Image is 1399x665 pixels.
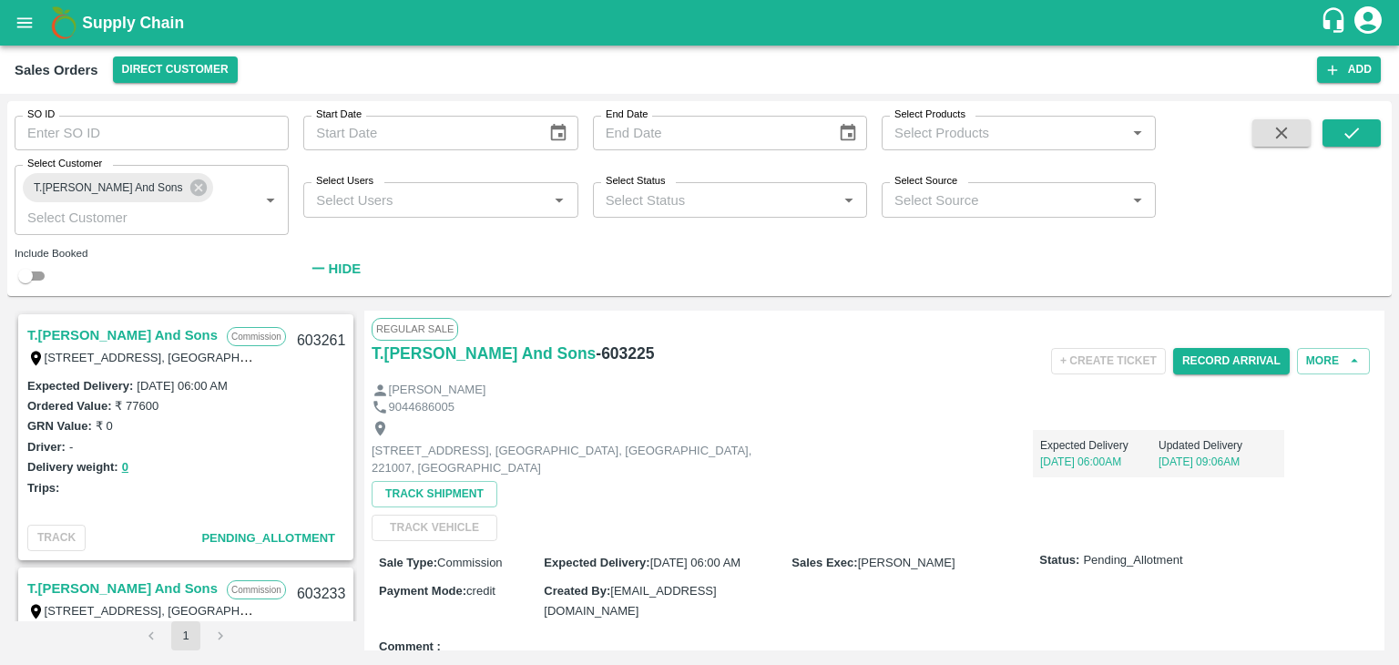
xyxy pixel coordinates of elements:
[122,457,128,478] button: 0
[27,440,66,454] label: Driver:
[1317,56,1381,83] button: Add
[379,556,437,569] label: Sale Type :
[1126,121,1149,145] button: Open
[27,481,59,495] label: Trips:
[837,189,861,212] button: Open
[1126,189,1149,212] button: Open
[82,10,1320,36] a: Supply Chain
[593,116,823,150] input: End Date
[372,318,458,340] span: Regular Sale
[309,188,542,211] input: Select Users
[27,323,218,347] a: T.[PERSON_NAME] And Sons
[15,245,289,261] div: Include Booked
[606,107,648,122] label: End Date
[259,189,282,212] button: Open
[23,173,213,202] div: T.[PERSON_NAME] And Sons
[171,621,200,650] button: page 1
[15,58,98,82] div: Sales Orders
[15,116,289,150] input: Enter SO ID
[547,189,571,212] button: Open
[27,399,111,413] label: Ordered Value:
[4,2,46,44] button: open drawer
[544,584,716,618] span: [EMAIL_ADDRESS][DOMAIN_NAME]
[372,341,596,366] a: T.[PERSON_NAME] And Sons
[437,556,503,569] span: Commission
[466,584,495,598] span: credit
[329,261,361,276] strong: Hide
[27,107,55,122] label: SO ID
[45,603,597,618] label: [STREET_ADDRESS], [GEOGRAPHIC_DATA], [GEOGRAPHIC_DATA], 221007, [GEOGRAPHIC_DATA]
[389,399,454,416] p: 9044686005
[1159,437,1277,454] p: Updated Delivery
[1039,552,1079,569] label: Status:
[316,174,373,189] label: Select Users
[286,573,356,616] div: 603233
[82,14,184,32] b: Supply Chain
[541,116,576,150] button: Choose date
[201,531,335,545] span: Pending_Allotment
[113,56,238,83] button: Select DC
[596,341,654,366] h6: - 603225
[1352,4,1384,42] div: account of current user
[227,327,286,346] p: Commission
[27,419,92,433] label: GRN Value:
[303,116,534,150] input: Start Date
[887,121,1120,145] input: Select Products
[379,584,466,598] label: Payment Mode :
[137,379,227,393] label: [DATE] 06:00 AM
[27,577,218,600] a: T.[PERSON_NAME] And Sons
[606,174,666,189] label: Select Status
[372,481,497,507] button: Track Shipment
[544,556,649,569] label: Expected Delivery :
[1173,348,1290,374] button: Record Arrival
[27,379,133,393] label: Expected Delivery :
[858,556,955,569] span: [PERSON_NAME]
[379,639,441,656] label: Comment :
[46,5,82,41] img: logo
[45,350,597,364] label: [STREET_ADDRESS], [GEOGRAPHIC_DATA], [GEOGRAPHIC_DATA], 221007, [GEOGRAPHIC_DATA]
[598,188,832,211] input: Select Status
[372,443,781,476] p: [STREET_ADDRESS], [GEOGRAPHIC_DATA], [GEOGRAPHIC_DATA], 221007, [GEOGRAPHIC_DATA]
[894,174,957,189] label: Select Source
[1040,454,1159,470] p: [DATE] 06:00AM
[27,460,118,474] label: Delivery weight:
[23,179,194,198] span: T.[PERSON_NAME] And Sons
[316,107,362,122] label: Start Date
[286,320,356,363] div: 603261
[1297,348,1370,374] button: More
[1159,454,1277,470] p: [DATE] 09:06AM
[1083,552,1182,569] span: Pending_Allotment
[303,253,365,284] button: Hide
[227,580,286,599] p: Commission
[831,116,865,150] button: Choose date
[1320,6,1352,39] div: customer-support
[650,556,740,569] span: [DATE] 06:00 AM
[894,107,965,122] label: Select Products
[69,440,73,454] label: -
[791,556,857,569] label: Sales Exec :
[887,188,1120,211] input: Select Source
[134,621,238,650] nav: pagination navigation
[96,419,113,433] label: ₹ 0
[1040,437,1159,454] p: Expected Delivery
[27,157,102,171] label: Select Customer
[20,205,230,229] input: Select Customer
[389,382,486,399] p: [PERSON_NAME]
[544,584,610,598] label: Created By :
[115,399,158,413] label: ₹ 77600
